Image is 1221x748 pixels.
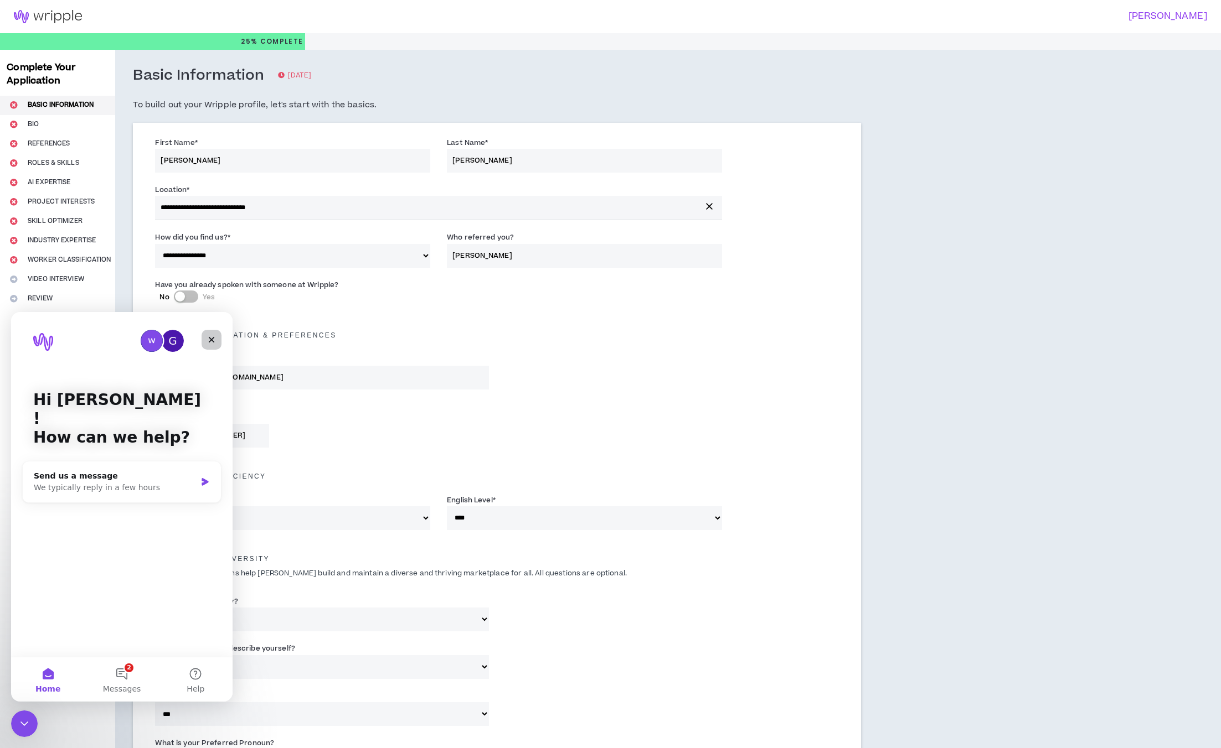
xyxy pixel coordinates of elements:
p: The following questions help [PERSON_NAME] build and maintain a diverse and thriving marketplace ... [147,568,847,579]
p: 25% [241,33,303,50]
span: Messages [92,373,130,381]
span: Complete [257,37,303,46]
p: [DATE] [278,70,311,81]
label: How did you find us? [155,228,230,246]
span: No [159,292,169,302]
h5: Language Proficiency [147,472,847,480]
span: Yes [203,292,215,302]
button: NoYes [174,290,198,303]
label: Phone Number [155,401,488,418]
input: First Name [155,149,430,173]
label: English Level [447,491,496,509]
span: Home [24,373,49,381]
h5: Contact Information & preferences [147,331,847,339]
button: Messages [74,345,147,389]
label: First Name [155,134,197,152]
h3: Complete Your Application [2,61,113,87]
h5: To build out your Wripple profile, let's start with the basics. [133,98,861,112]
button: Help [148,345,221,389]
h5: Marketplace Diversity [147,555,847,563]
span: Help [176,373,193,381]
input: Last Name [447,149,722,173]
label: Location [155,181,189,199]
label: Have you already spoken with someone at Wripple? [155,276,338,294]
h3: [PERSON_NAME] [604,11,1207,22]
h3: Basic Information [133,66,264,85]
input: Enter Email [155,366,488,389]
label: Who referred you? [447,228,514,246]
label: Last Name [447,134,488,152]
iframe: Intercom live chat [11,312,233,702]
input: Name [447,244,722,268]
iframe: Intercom live chat [11,710,38,737]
